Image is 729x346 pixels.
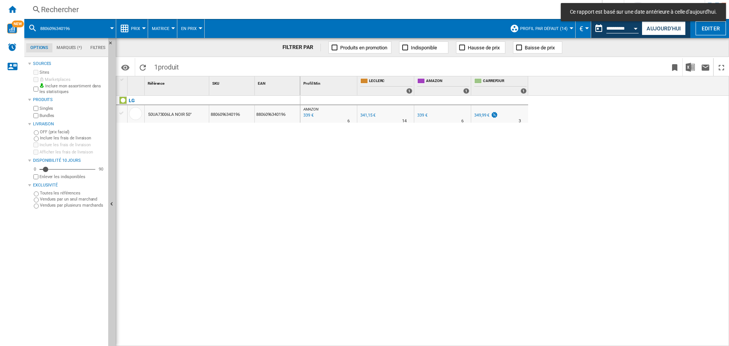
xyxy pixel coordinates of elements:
[33,174,38,179] input: Afficher les frais de livraison
[303,81,320,85] span: Profil Min
[302,76,357,88] div: Profil Min Sort None
[33,121,105,127] div: Livraison
[576,19,591,38] md-menu: Currency
[406,88,412,94] div: 1 offers sold by LECLERC
[32,166,38,172] div: 0
[146,76,209,88] div: Référence Sort None
[328,41,391,54] button: Produits en promotion
[258,81,265,85] span: EAN
[26,43,52,52] md-tab-item: Options
[8,43,17,52] img: alerts-logo.svg
[686,63,695,72] img: excel-24x24.png
[40,19,77,38] button: 8806096340196
[402,117,407,125] div: Délai de livraison : 14 jours
[86,43,110,52] md-tab-item: Filtres
[359,76,414,95] div: LECLERC 1 offers sold by LECLERC
[426,78,469,85] span: AMAZON
[33,61,105,67] div: Sources
[579,25,583,33] span: €
[40,190,105,196] label: Toutes les références
[696,21,726,35] button: Editer
[146,76,209,88] div: Sort None
[667,58,682,76] button: Créer un favoris
[40,26,70,31] span: 8806096340196
[33,158,105,164] div: Disponibilité 10 Jours
[148,81,164,85] span: Référence
[34,197,39,202] input: Vendues par un seul marchand
[591,21,606,36] button: md-calendar
[468,45,500,51] span: Hausse de prix
[302,112,314,119] div: Mise à jour : lundi 22 septembre 2025 02:00
[41,4,582,15] div: Rechercher
[474,113,489,118] div: 349,99 €
[39,70,105,75] label: Sites
[683,58,698,76] button: Télécharger au format Excel
[108,38,117,52] button: Masquer
[698,58,713,76] button: Envoyer ce rapport par email
[360,113,376,118] div: 341,15 €
[211,76,254,88] div: Sort None
[340,45,387,51] span: Produits en promotion
[256,76,300,88] div: Sort None
[461,117,464,125] div: Délai de livraison : 6 jours
[525,45,555,51] span: Baisse de prix
[181,19,200,38] button: En Prix
[7,24,17,33] img: wise-card.svg
[411,45,437,51] span: Indisponible
[473,112,498,119] div: 349,99 €
[39,83,44,88] img: mysite-bg-18x18.png
[33,97,105,103] div: Produits
[97,166,105,172] div: 90
[303,107,318,111] span: AMAZON
[158,63,179,71] span: produit
[211,76,254,88] div: SKU Sort None
[714,58,729,76] button: Plein écran
[152,19,173,38] button: Matrice
[39,166,95,173] md-slider: Disponibilité
[473,76,528,95] div: CARREFOUR 1 offers sold by CARREFOUR
[302,76,357,88] div: Sort None
[40,135,105,141] label: Inclure les frais de livraison
[642,21,686,35] button: Aujourd'hui
[148,106,192,123] div: 50UA73006LA NOIR 50"
[399,41,448,54] button: Indisponible
[579,19,587,38] div: €
[33,77,38,82] input: Marketplaces
[150,58,183,74] span: 1
[510,19,571,38] div: Profil par défaut (14)
[39,113,105,118] label: Bundles
[347,117,350,125] div: Délai de livraison : 6 jours
[417,113,428,118] div: 339 €
[463,88,469,94] div: 1 offers sold by AMAZON
[40,202,105,208] label: Vendues par plusieurs marchands
[416,76,471,95] div: AMAZON 1 offers sold by AMAZON
[483,78,527,85] span: CARREFOUR
[255,105,300,123] div: 8806096340196
[33,142,38,147] input: Inclure les frais de livraison
[33,150,38,155] input: Afficher les frais de livraison
[131,19,144,38] button: Prix
[521,88,527,94] div: 1 offers sold by CARREFOUR
[33,182,105,188] div: Exclusivité
[152,26,169,31] span: Matrice
[629,21,643,34] button: Open calendar
[520,19,571,38] button: Profil par défaut (14)
[34,130,39,135] input: OFF (prix facial)
[416,112,428,119] div: 339 €
[33,113,38,118] input: Bundles
[513,41,562,54] button: Baisse de prix
[456,41,505,54] button: Hausse de prix
[209,105,254,123] div: 8806096340196
[568,8,719,16] span: Ce rapport est basé sur une date antérieure à celle d'aujourd'hui.
[39,149,105,155] label: Afficher les frais de livraison
[33,70,38,75] input: Sites
[129,76,144,88] div: Sort None
[34,136,39,141] input: Inclure les frais de livraison
[34,204,39,209] input: Vendues par plusieurs marchands
[33,84,38,94] input: Inclure mon assortiment dans les statistiques
[12,21,24,27] span: NEW
[39,174,105,180] label: Enlever les indisponibles
[118,60,133,74] button: Options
